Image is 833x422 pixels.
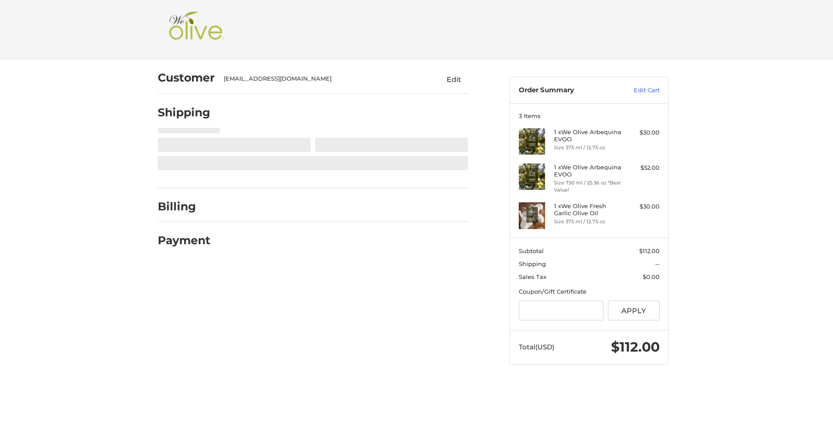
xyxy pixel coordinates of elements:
[519,300,604,320] input: Gift Certificate or Coupon Code
[519,260,546,267] span: Shipping
[608,300,660,320] button: Apply
[519,86,615,95] h3: Order Summary
[519,343,554,351] span: Total (USD)
[554,128,622,143] h4: 1 x We Olive Arbequina EVOO
[439,72,468,86] button: Edit
[624,202,660,211] div: $30.00
[519,287,660,296] div: Coupon/Gift Certificate
[639,247,660,254] span: $112.00
[519,112,660,119] h3: 3 Items
[554,202,622,217] h4: 1 x We Olive Fresh Garlic Olive Oil
[624,128,660,137] div: $30.00
[554,144,622,152] li: Size 375 ml / 12.75 oz
[554,218,622,225] li: Size 375 ml / 12.75 oz
[158,234,210,247] h2: Payment
[158,200,210,213] h2: Billing
[611,339,660,355] span: $112.00
[624,164,660,172] div: $52.00
[158,106,210,119] h2: Shipping
[158,71,215,85] h2: Customer
[167,12,226,47] img: Shop We Olive
[224,74,423,83] div: [EMAIL_ADDRESS][DOMAIN_NAME]
[519,273,546,280] span: Sales Tax
[615,86,660,95] a: Edit Cart
[554,179,622,194] li: Size 750 ml / 25.36 oz *Best Value!
[554,164,622,178] h4: 1 x We Olive Arbequina EVOO
[643,273,660,280] span: $0.00
[519,247,544,254] span: Subtotal
[655,260,660,267] span: --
